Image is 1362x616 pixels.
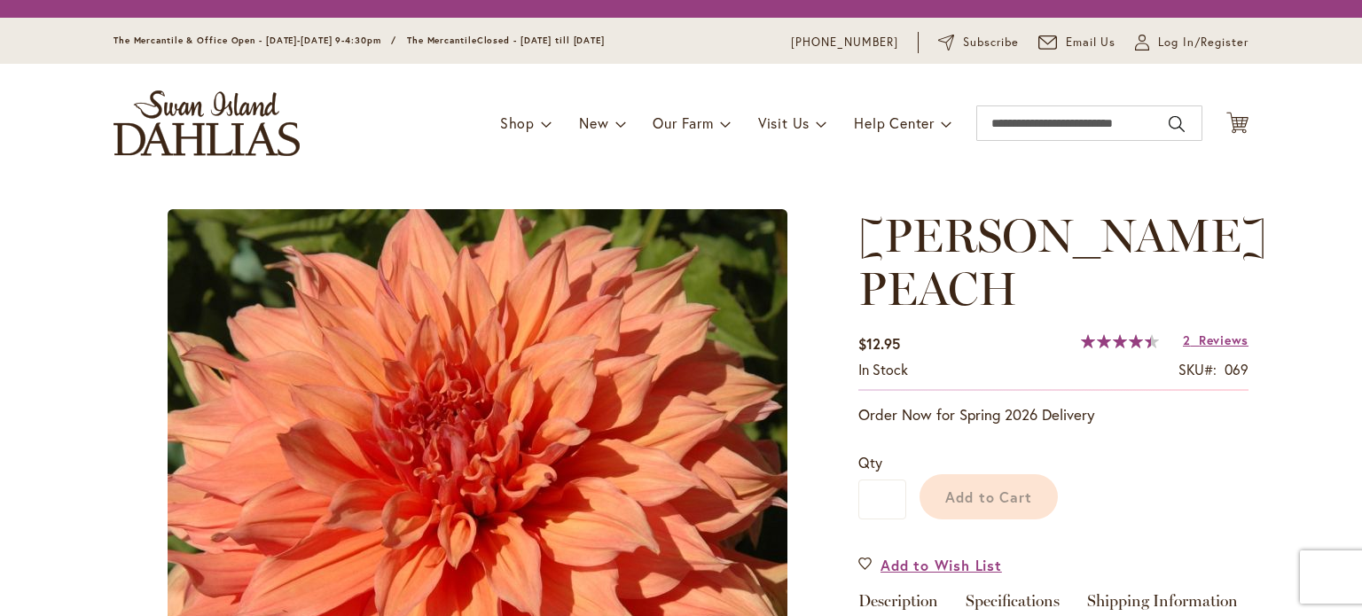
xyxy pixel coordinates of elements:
[653,113,713,132] span: Our Farm
[758,113,810,132] span: Visit Us
[1158,34,1248,51] span: Log In/Register
[854,113,935,132] span: Help Center
[113,90,300,156] a: store logo
[963,34,1019,51] span: Subscribe
[1199,331,1248,348] span: Reviews
[938,34,1019,51] a: Subscribe
[579,113,608,132] span: New
[858,404,1248,425] p: Order Now for Spring 2026 Delivery
[1225,360,1248,380] div: 069
[858,555,1002,575] a: Add to Wish List
[858,207,1267,316] span: [PERSON_NAME] PEACH
[477,35,605,46] span: Closed - [DATE] till [DATE]
[858,360,908,378] span: In stock
[1183,331,1191,348] span: 2
[858,334,900,353] span: $12.95
[791,34,898,51] a: [PHONE_NUMBER]
[1169,110,1185,138] button: Search
[1178,360,1217,378] strong: SKU
[1038,34,1116,51] a: Email Us
[858,360,908,380] div: Availability
[500,113,535,132] span: Shop
[1066,34,1116,51] span: Email Us
[1081,334,1159,348] div: 90%
[881,555,1002,575] span: Add to Wish List
[858,453,882,472] span: Qty
[1135,34,1248,51] a: Log In/Register
[113,35,477,46] span: The Mercantile & Office Open - [DATE]-[DATE] 9-4:30pm / The Mercantile
[1183,331,1248,348] a: 2 Reviews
